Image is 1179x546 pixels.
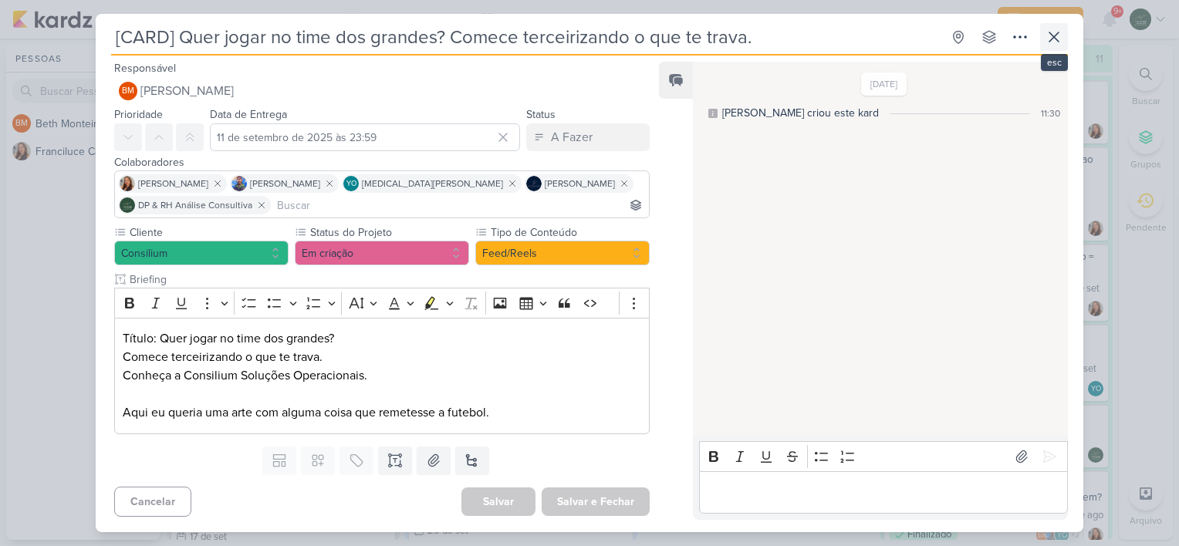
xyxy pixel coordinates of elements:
[119,82,137,100] div: Beth Monteiro
[295,241,469,265] button: Em criação
[138,177,208,190] span: [PERSON_NAME]
[123,329,641,348] p: Título: Quer jogar no time dos grandes?
[114,318,650,434] div: Editor editing area: main
[114,241,289,265] button: Consilium
[475,241,650,265] button: Feed/Reels
[722,105,879,121] div: [PERSON_NAME] criou este kard
[114,288,650,318] div: Editor toolbar
[699,471,1068,514] div: Editor editing area: main
[551,128,593,147] div: A Fazer
[111,23,941,51] input: Kard Sem Título
[1041,54,1068,71] div: esc
[699,441,1068,471] div: Editor toolbar
[128,224,289,241] label: Cliente
[309,224,469,241] label: Status do Projeto
[122,87,134,96] p: BM
[526,123,650,151] button: A Fazer
[526,108,556,121] label: Status
[120,197,135,213] img: DP & RH Análise Consultiva
[127,271,650,288] input: Texto sem título
[210,123,520,151] input: Select a date
[210,108,287,121] label: Data de Entrega
[343,176,359,191] div: Yasmin Oliveira
[274,196,646,214] input: Buscar
[362,177,503,190] span: [MEDICAL_DATA][PERSON_NAME]
[489,224,650,241] label: Tipo de Conteúdo
[138,198,252,212] span: DP & RH Análise Consultiva
[1041,106,1060,120] div: 11:30
[231,176,247,191] img: Guilherme Savio
[114,108,163,121] label: Prioridade
[114,77,650,105] button: BM [PERSON_NAME]
[114,487,191,517] button: Cancelar
[346,180,356,188] p: YO
[526,176,542,191] img: Jani Policarpo
[114,62,176,75] label: Responsável
[123,348,641,422] p: Comece terceirizando o que te trava. Conheça a Consilium Soluções Operacionais. Aqui eu queria um...
[250,177,320,190] span: [PERSON_NAME]
[120,176,135,191] img: Franciluce Carvalho
[545,177,615,190] span: [PERSON_NAME]
[114,154,650,170] div: Colaboradores
[140,82,234,100] span: [PERSON_NAME]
